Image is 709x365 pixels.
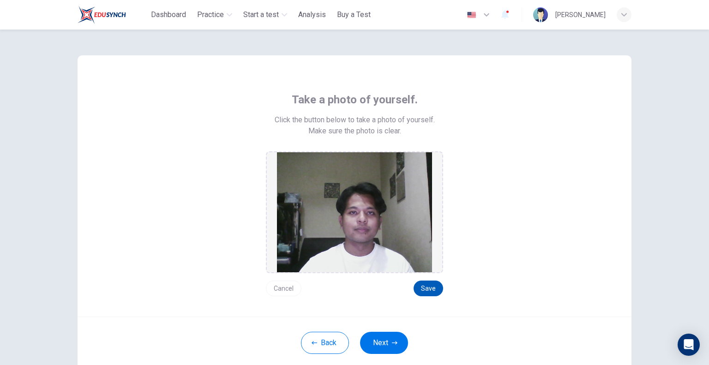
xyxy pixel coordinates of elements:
span: Make sure the photo is clear. [308,126,401,137]
button: Buy a Test [333,6,374,23]
div: [PERSON_NAME] [555,9,606,20]
img: Profile picture [533,7,548,22]
button: Save [414,281,443,296]
button: Analysis [294,6,330,23]
button: Back [301,332,349,354]
span: Buy a Test [337,9,371,20]
span: Take a photo of yourself. [292,92,418,107]
img: en [466,12,477,18]
span: Practice [197,9,224,20]
button: Cancel [266,281,301,296]
button: Start a test [240,6,291,23]
span: Click the button below to take a photo of yourself. [275,114,435,126]
span: Dashboard [151,9,186,20]
span: Start a test [243,9,279,20]
button: Practice [193,6,236,23]
img: ELTC logo [78,6,126,24]
button: Next [360,332,408,354]
a: ELTC logo [78,6,147,24]
div: Open Intercom Messenger [678,334,700,356]
img: preview screemshot [277,152,432,272]
button: Dashboard [147,6,190,23]
span: Analysis [298,9,326,20]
